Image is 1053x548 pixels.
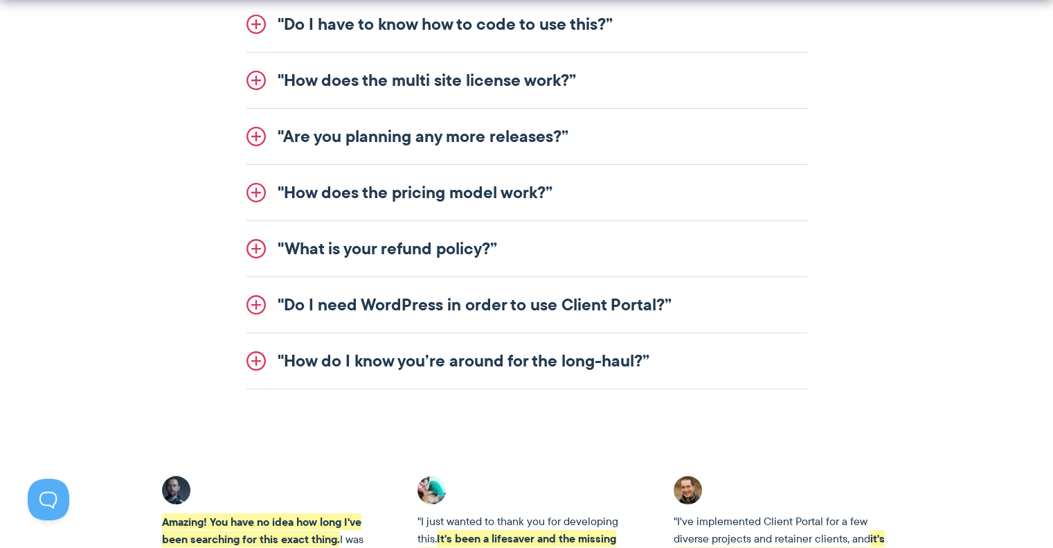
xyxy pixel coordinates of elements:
a: "Do I need WordPress in order to use Client Portal?” [246,277,807,333]
iframe: Toggle Customer Support [28,479,69,520]
a: "What is your refund policy?” [246,221,807,276]
strong: Amazing! You have no idea how long I've been searching for this exact thing. [162,513,361,547]
a: "How does the multi site license work?” [246,53,807,108]
a: "How does the pricing model work?” [246,165,807,220]
a: "Are you planning any more releases?” [246,109,807,164]
img: Client Portal testimonial - Adrian C [162,476,190,504]
a: "How do I know you’re around for the long-haul?” [246,333,807,389]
